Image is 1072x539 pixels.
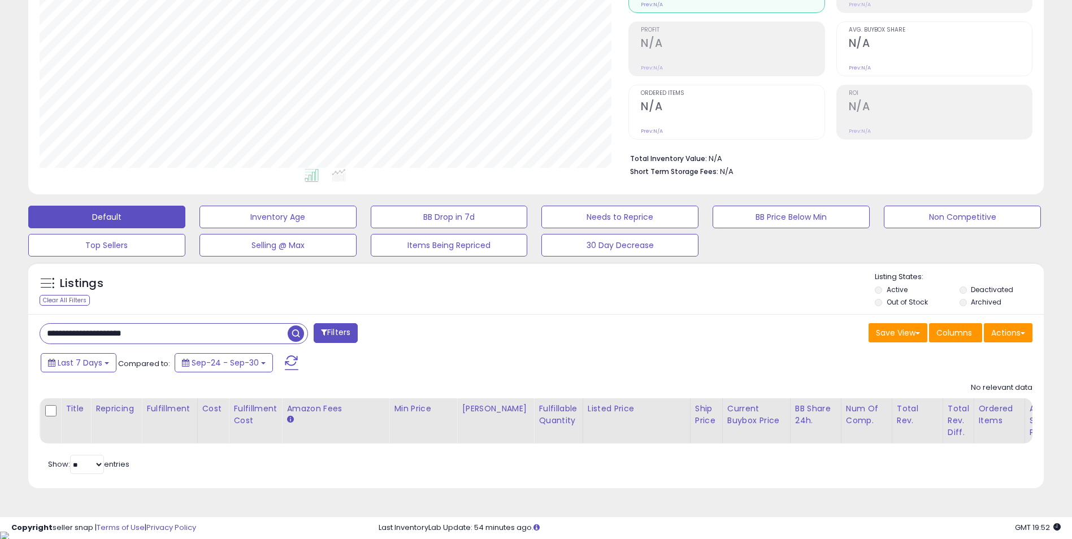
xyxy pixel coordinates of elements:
[146,522,196,533] a: Privacy Policy
[849,128,871,134] small: Prev: N/A
[66,403,86,415] div: Title
[202,403,224,415] div: Cost
[314,323,358,343] button: Filters
[641,1,663,8] small: Prev: N/A
[641,37,824,52] h2: N/A
[846,403,887,427] div: Num of Comp.
[849,37,1032,52] h2: N/A
[394,403,452,415] div: Min Price
[641,100,824,115] h2: N/A
[849,27,1032,33] span: Avg. Buybox Share
[539,403,578,427] div: Fulfillable Quantity
[948,403,969,438] div: Total Rev. Diff.
[897,403,938,427] div: Total Rev.
[979,403,1020,427] div: Ordered Items
[379,523,1061,533] div: Last InventoryLab Update: 54 minutes ago.
[287,415,293,425] small: Amazon Fees.
[849,90,1032,97] span: ROI
[1015,522,1061,533] span: 2025-10-9 19:52 GMT
[541,234,698,257] button: 30 Day Decrease
[48,459,129,470] span: Show: entries
[199,234,357,257] button: Selling @ Max
[713,206,870,228] button: BB Price Below Min
[60,276,103,292] h5: Listings
[462,403,529,415] div: [PERSON_NAME]
[96,403,137,415] div: Repricing
[936,327,972,338] span: Columns
[929,323,982,342] button: Columns
[641,27,824,33] span: Profit
[118,358,170,369] span: Compared to:
[199,206,357,228] button: Inventory Age
[41,353,116,372] button: Last 7 Days
[641,64,663,71] small: Prev: N/A
[849,100,1032,115] h2: N/A
[1030,403,1071,438] div: Avg Selling Price
[28,234,185,257] button: Top Sellers
[630,151,1024,164] li: N/A
[233,403,277,427] div: Fulfillment Cost
[849,1,871,8] small: Prev: N/A
[541,206,698,228] button: Needs to Reprice
[630,167,718,176] b: Short Term Storage Fees:
[727,403,785,427] div: Current Buybox Price
[287,403,384,415] div: Amazon Fees
[588,403,685,415] div: Listed Price
[869,323,927,342] button: Save View
[371,234,528,257] button: Items Being Repriced
[40,295,90,306] div: Clear All Filters
[887,285,908,294] label: Active
[849,64,871,71] small: Prev: N/A
[971,382,1032,393] div: No relevant data
[641,128,663,134] small: Prev: N/A
[795,403,836,427] div: BB Share 24h.
[984,323,1032,342] button: Actions
[971,285,1013,294] label: Deactivated
[971,297,1001,307] label: Archived
[97,522,145,533] a: Terms of Use
[175,353,273,372] button: Sep-24 - Sep-30
[720,166,734,177] span: N/A
[192,357,259,368] span: Sep-24 - Sep-30
[11,522,53,533] strong: Copyright
[884,206,1041,228] button: Non Competitive
[875,272,1044,282] p: Listing States:
[11,523,196,533] div: seller snap | |
[146,403,192,415] div: Fulfillment
[371,206,528,228] button: BB Drop in 7d
[58,357,102,368] span: Last 7 Days
[630,154,707,163] b: Total Inventory Value:
[887,297,928,307] label: Out of Stock
[695,403,718,427] div: Ship Price
[28,206,185,228] button: Default
[641,90,824,97] span: Ordered Items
